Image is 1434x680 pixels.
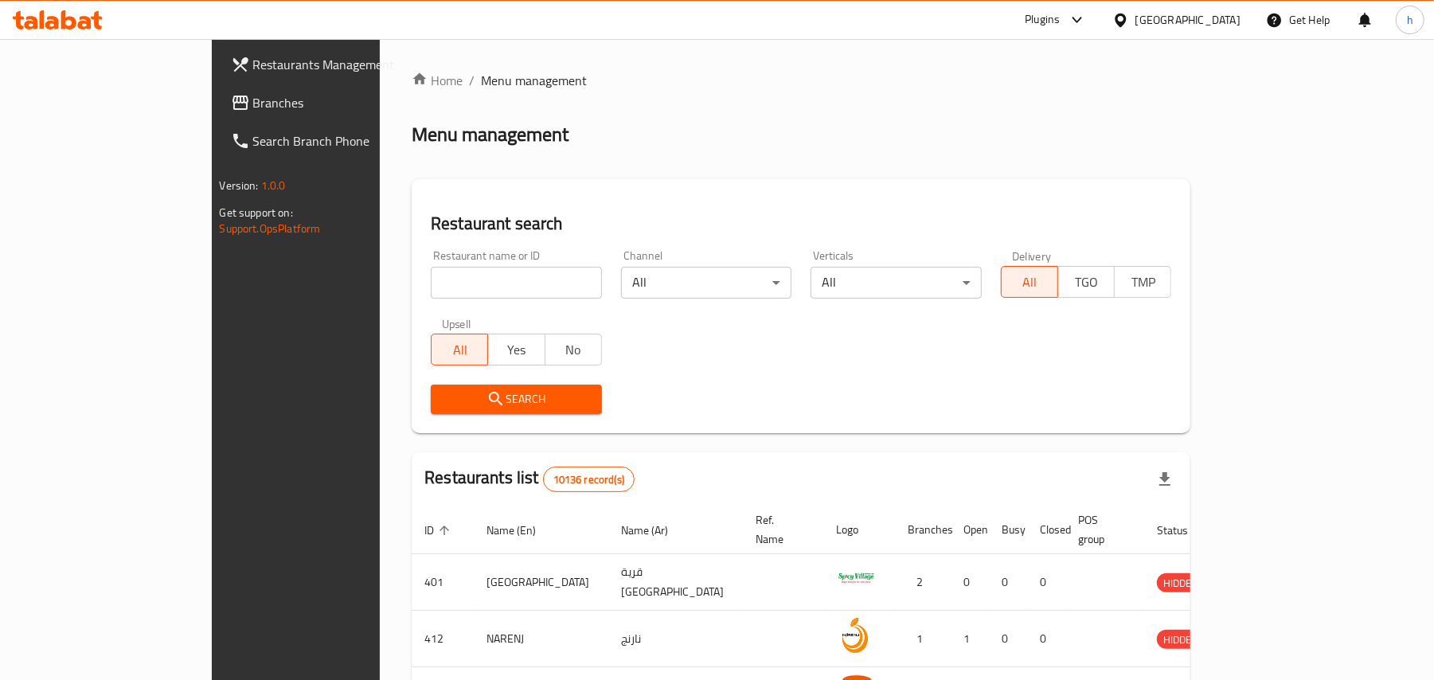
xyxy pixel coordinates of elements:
[218,84,451,122] a: Branches
[443,389,589,409] span: Search
[544,472,634,487] span: 10136 record(s)
[545,334,602,365] button: No
[494,338,538,361] span: Yes
[424,521,455,540] span: ID
[1157,573,1205,592] div: HIDDEN
[756,510,804,549] span: Ref. Name
[621,267,792,299] div: All
[895,554,951,611] td: 2
[487,334,545,365] button: Yes
[989,506,1027,554] th: Busy
[253,131,439,150] span: Search Branch Phone
[1025,10,1060,29] div: Plugins
[608,611,743,667] td: نارنج
[474,611,608,667] td: NARENJ
[412,122,569,147] h2: Menu management
[608,554,743,611] td: قرية [GEOGRAPHIC_DATA]
[469,71,475,90] li: /
[431,385,602,414] button: Search
[811,267,982,299] div: All
[1078,510,1125,549] span: POS group
[951,506,989,554] th: Open
[1008,271,1052,294] span: All
[220,202,293,223] span: Get support on:
[261,175,286,196] span: 1.0.0
[989,554,1027,611] td: 0
[1121,271,1165,294] span: TMP
[486,521,557,540] span: Name (En)
[218,45,451,84] a: Restaurants Management
[412,71,1190,90] nav: breadcrumb
[253,93,439,112] span: Branches
[1012,250,1052,261] label: Delivery
[951,611,989,667] td: 1
[552,338,596,361] span: No
[1001,266,1058,298] button: All
[481,71,587,90] span: Menu management
[253,55,439,74] span: Restaurants Management
[474,554,608,611] td: [GEOGRAPHIC_DATA]
[543,467,635,492] div: Total records count
[1027,554,1065,611] td: 0
[1407,11,1413,29] span: h
[431,267,602,299] input: Search for restaurant name or ID..
[836,616,876,655] img: NARENJ
[1027,506,1065,554] th: Closed
[1027,611,1065,667] td: 0
[895,611,951,667] td: 1
[1157,521,1209,540] span: Status
[220,218,321,239] a: Support.OpsPlatform
[431,212,1171,236] h2: Restaurant search
[989,611,1027,667] td: 0
[424,466,635,492] h2: Restaurants list
[431,334,488,365] button: All
[836,559,876,599] img: Spicy Village
[1157,630,1205,649] div: HIDDEN
[1057,266,1115,298] button: TGO
[442,318,471,329] label: Upsell
[621,521,689,540] span: Name (Ar)
[1114,266,1171,298] button: TMP
[1135,11,1241,29] div: [GEOGRAPHIC_DATA]
[951,554,989,611] td: 0
[895,506,951,554] th: Branches
[1146,460,1184,498] div: Export file
[1157,631,1205,649] span: HIDDEN
[218,122,451,160] a: Search Branch Phone
[1157,574,1205,592] span: HIDDEN
[1065,271,1108,294] span: TGO
[220,175,259,196] span: Version:
[823,506,895,554] th: Logo
[438,338,482,361] span: All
